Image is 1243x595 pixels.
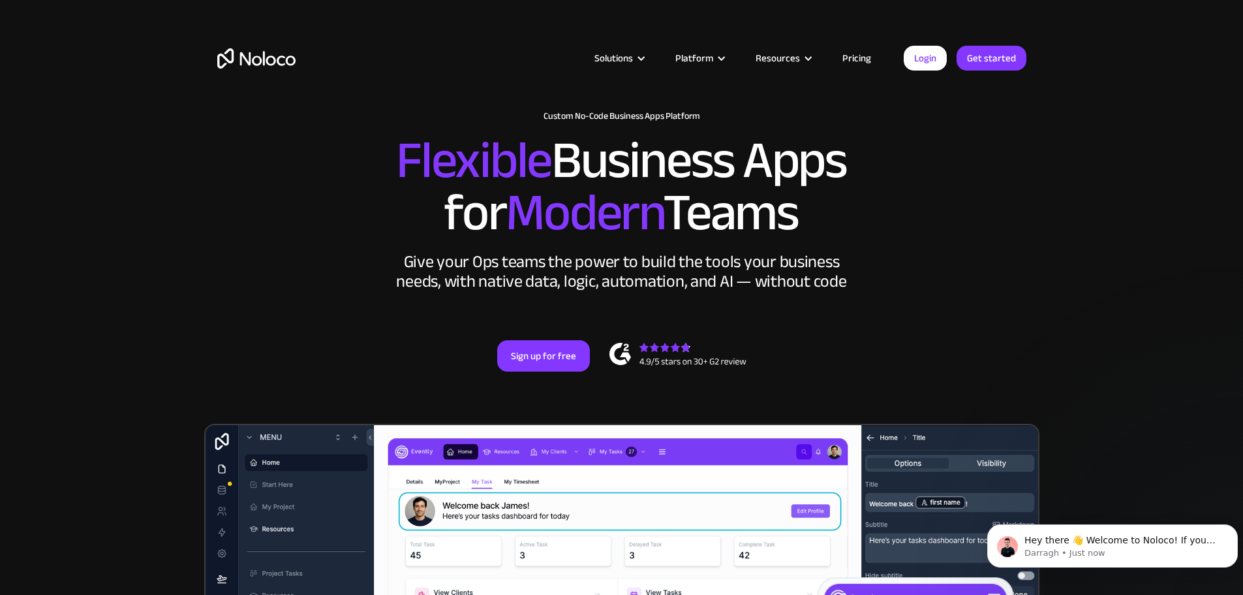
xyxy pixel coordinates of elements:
[506,164,663,261] span: Modern
[904,46,947,71] a: Login
[217,135,1026,239] h2: Business Apps for Teams
[217,48,296,69] a: home
[675,50,713,67] div: Platform
[497,340,590,372] a: Sign up for free
[982,497,1243,588] iframe: Intercom notifications message
[756,50,800,67] div: Resources
[957,46,1026,71] a: Get started
[739,50,826,67] div: Resources
[594,50,633,67] div: Solutions
[396,112,551,209] span: Flexible
[826,50,887,67] a: Pricing
[659,50,739,67] div: Platform
[393,252,850,291] div: Give your Ops teams the power to build the tools your business needs, with native data, logic, au...
[578,50,659,67] div: Solutions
